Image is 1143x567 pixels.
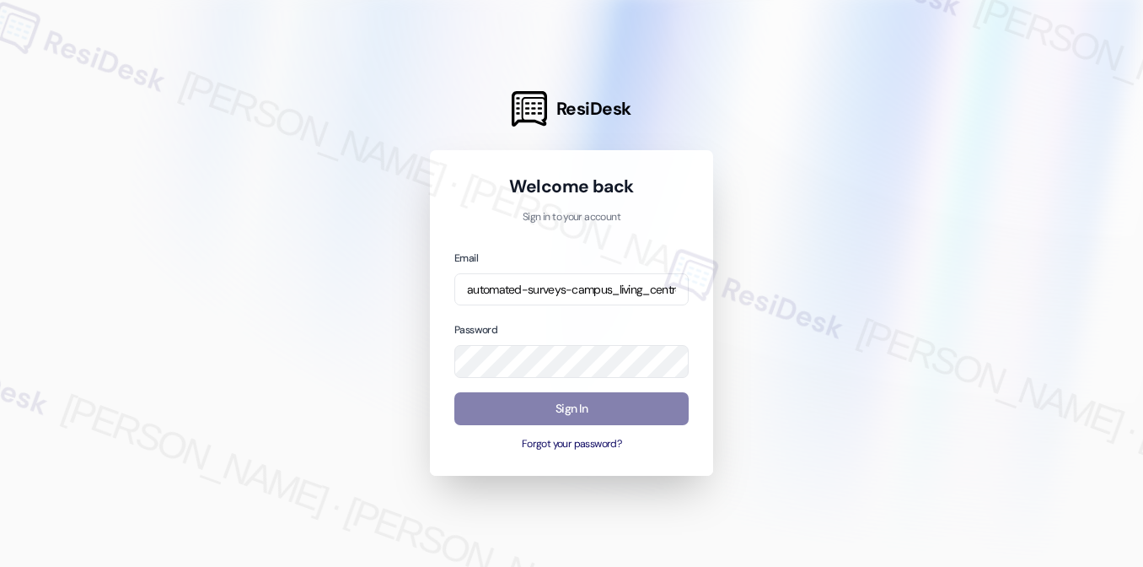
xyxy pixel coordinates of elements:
img: ResiDesk Logo [512,91,547,127]
label: Password [454,323,497,337]
input: name@example.com [454,273,689,306]
button: Sign In [454,392,689,425]
p: Sign in to your account [454,210,689,225]
h1: Welcome back [454,175,689,198]
label: Email [454,251,478,265]
span: ResiDesk [556,97,631,121]
button: Forgot your password? [454,437,689,452]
